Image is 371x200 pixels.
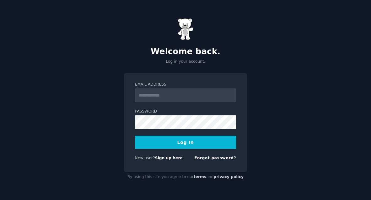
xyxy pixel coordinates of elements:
a: Forgot password? [194,156,236,160]
h2: Welcome back. [124,47,247,57]
div: By using this site you agree to our and [124,172,247,182]
a: privacy policy [213,175,244,179]
p: Log in your account. [124,59,247,65]
a: Sign up here [155,156,183,160]
label: Password [135,109,236,114]
a: terms [194,175,206,179]
span: New user? [135,156,155,160]
img: Gummy Bear [178,18,193,40]
label: Email Address [135,82,236,87]
button: Log In [135,136,236,149]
